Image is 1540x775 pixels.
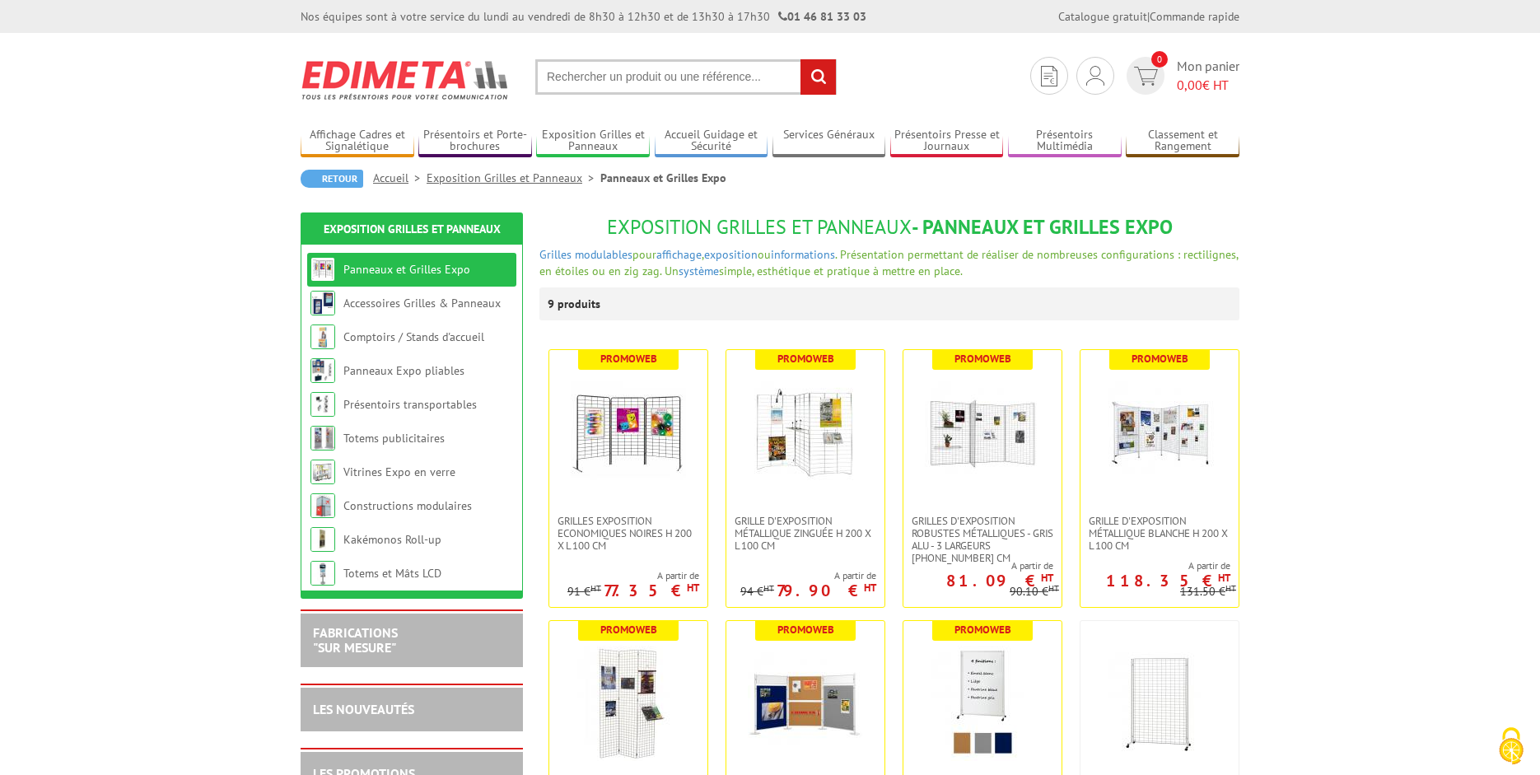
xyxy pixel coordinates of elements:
a: modulables [575,247,632,262]
li: Panneaux et Grilles Expo [600,170,726,186]
p: 79.90 € [777,586,876,595]
h1: - Panneaux et Grilles Expo [539,217,1239,238]
a: Grilles [539,247,572,262]
a: Constructions modulaires [343,498,472,513]
button: Cookies (fenêtre modale) [1482,719,1540,775]
img: Panneaux et Grilles Expo [310,257,335,282]
img: Grilles d'exposition robustes métalliques - gris alu - 3 largeurs 70-100-120 cm [925,375,1040,490]
img: Comptoirs / Stands d'accueil [310,324,335,349]
img: Vitrines Expo en verre [310,460,335,484]
a: Accueil [373,170,427,185]
a: Affichage Cadres et Signalétique [301,128,414,155]
div: | [1058,8,1239,25]
img: Panneaux Affichage et Ecriture Mobiles - finitions liège punaisable, feutrine gris clair ou bleue... [925,646,1040,761]
a: Vitrines Expo en verre [343,465,455,479]
img: Présentoirs transportables [310,392,335,417]
b: Promoweb [600,352,657,366]
div: Nos équipes sont à votre service du lundi au vendredi de 8h30 à 12h30 et de 13h30 à 17h30 [301,8,866,25]
a: Exposition Grilles et Panneaux [324,222,501,236]
a: Présentoirs et Porte-brochures [418,128,532,155]
input: Rechercher un produit ou une référence... [535,59,837,95]
span: 0 [1151,51,1168,68]
img: Totems et Mâts LCD [310,561,335,586]
a: Grille d'exposition métallique Zinguée H 200 x L 100 cm [726,515,884,552]
span: 0,00 [1177,77,1202,93]
a: devis rapide 0 Mon panier 0,00€ HT [1122,57,1239,95]
img: Panneaux Exposition Grilles mobiles sur roulettes - gris clair [1102,646,1217,761]
p: 77.35 € [604,586,699,595]
b: Promoweb [1132,352,1188,366]
b: Promoweb [954,623,1011,637]
input: rechercher [800,59,836,95]
p: 118.35 € [1106,576,1230,586]
a: Grilles d'exposition robustes métalliques - gris alu - 3 largeurs [PHONE_NUMBER] cm [903,515,1062,564]
span: A partir de [567,569,699,582]
img: Kakémonos Roll-up [310,527,335,552]
a: LES NOUVEAUTÉS [313,701,414,717]
a: exposition [704,247,758,262]
sup: HT [864,581,876,595]
img: Grille d'exposition métallique blanche H 200 x L 100 cm [1102,375,1217,490]
a: Kakémonos Roll-up [343,532,441,547]
span: Exposition Grilles et Panneaux [607,214,912,240]
a: Commande rapide [1150,9,1239,24]
sup: HT [1041,571,1053,585]
sup: HT [1218,571,1230,585]
a: Grilles Exposition Economiques Noires H 200 x L 100 cm [549,515,707,552]
a: Exposition Grilles et Panneaux [427,170,600,185]
p: 90.10 € [1010,586,1059,598]
span: pour , ou . Présentation permettant de réaliser de nombreuses configurations : rectilignes, en ét... [539,247,1238,278]
img: devis rapide [1086,66,1104,86]
img: Grille d'exposition économique blanche, fixation murale, paravent ou sur pied [571,646,686,761]
img: Grilles Exposition Economiques Noires H 200 x L 100 cm [571,375,686,490]
img: devis rapide [1041,66,1057,86]
b: Promoweb [777,623,834,637]
img: Panneaux & Grilles modulables - liège, feutrine grise ou bleue, blanc laqué ou gris alu [748,646,863,761]
span: A partir de [903,559,1053,572]
sup: HT [1048,582,1059,594]
a: Présentoirs transportables [343,397,477,412]
img: Grille d'exposition métallique Zinguée H 200 x L 100 cm [748,375,863,490]
a: Totems publicitaires [343,431,445,446]
strong: 01 46 81 33 03 [778,9,866,24]
a: Accessoires Grilles & Panneaux [343,296,501,310]
img: Panneaux Expo pliables [310,358,335,383]
b: Promoweb [954,352,1011,366]
a: Services Généraux [772,128,886,155]
img: Totems publicitaires [310,426,335,451]
p: 91 € [567,586,601,598]
a: Retour [301,170,363,188]
span: € HT [1177,76,1239,95]
a: informations [771,247,835,262]
a: Exposition Grilles et Panneaux [536,128,650,155]
a: Comptoirs / Stands d'accueil [343,329,484,344]
p: 81.09 € [946,576,1053,586]
a: affichage [656,247,702,262]
span: Grille d'exposition métallique Zinguée H 200 x L 100 cm [735,515,876,552]
img: devis rapide [1134,67,1158,86]
a: Présentoirs Presse et Journaux [890,128,1004,155]
a: FABRICATIONS"Sur Mesure" [313,624,398,656]
a: Classement et Rangement [1126,128,1239,155]
sup: HT [1225,582,1236,594]
img: Cookies (fenêtre modale) [1491,726,1532,767]
a: Catalogue gratuit [1058,9,1147,24]
sup: HT [763,582,774,594]
span: A partir de [1080,559,1230,572]
sup: HT [687,581,699,595]
img: Edimeta [301,49,511,110]
a: Présentoirs Multimédia [1008,128,1122,155]
span: A partir de [740,569,876,582]
img: Accessoires Grilles & Panneaux [310,291,335,315]
span: Grilles d'exposition robustes métalliques - gris alu - 3 largeurs [PHONE_NUMBER] cm [912,515,1053,564]
a: Panneaux et Grilles Expo [343,262,470,277]
a: Accueil Guidage et Sécurité [655,128,768,155]
a: système [679,264,719,278]
b: Promoweb [600,623,657,637]
p: 94 € [740,586,774,598]
p: 131.50 € [1180,586,1236,598]
sup: HT [590,582,601,594]
a: Panneaux Expo pliables [343,363,464,378]
span: Grilles Exposition Economiques Noires H 200 x L 100 cm [558,515,699,552]
a: Totems et Mâts LCD [343,566,441,581]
